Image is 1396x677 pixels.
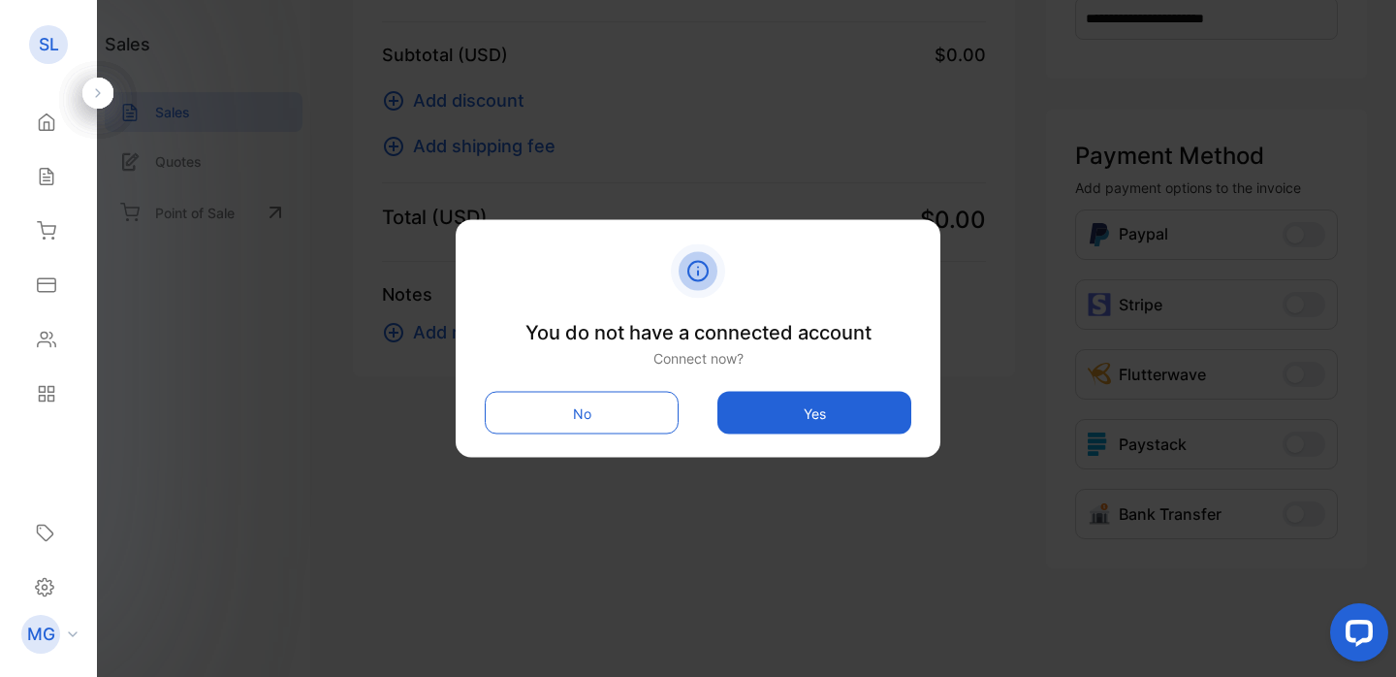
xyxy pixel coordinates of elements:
[1315,596,1396,677] iframe: LiveChat chat widget
[39,32,59,57] p: SL
[717,392,911,435] button: Yes
[525,318,872,347] p: You do not have a connected account
[525,348,872,369] p: Connect now?
[27,622,55,647] p: MG
[485,392,679,435] button: No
